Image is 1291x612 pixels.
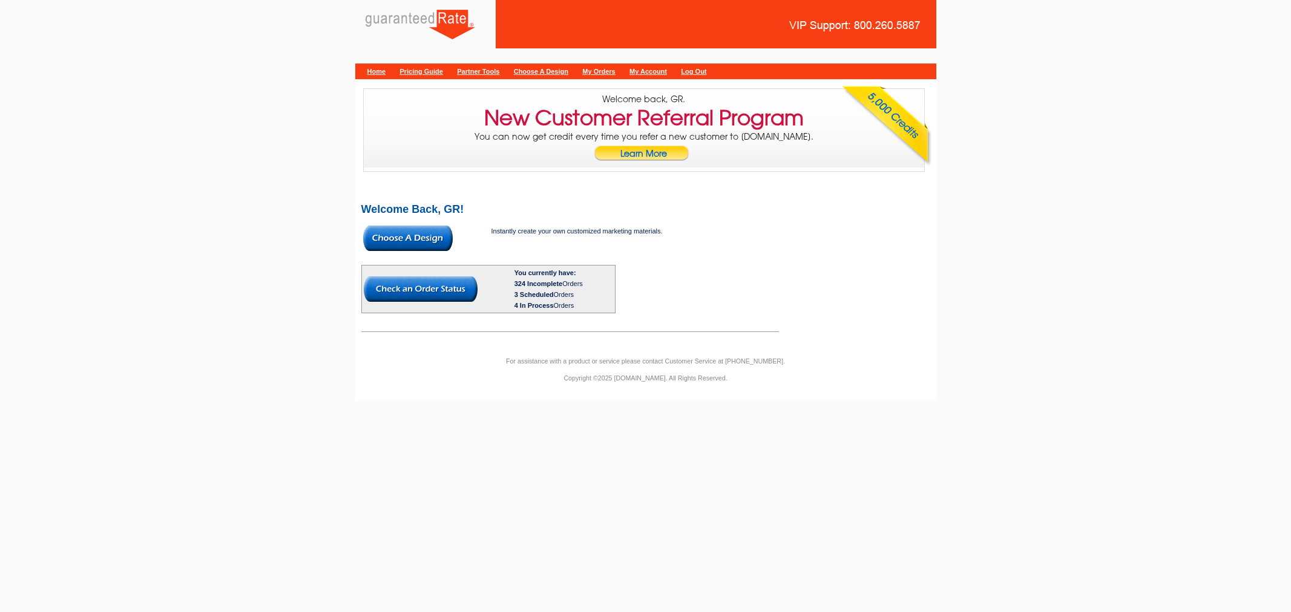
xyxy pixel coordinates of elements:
a: Choose A Design [514,68,568,75]
a: My Account [629,68,667,75]
a: Home [367,68,386,75]
a: Pricing Guide [399,68,443,75]
a: Partner Tools [457,68,499,75]
span: 4 In Process [514,302,554,309]
img: button-check-order-status.gif [364,276,478,302]
h2: Welcome Back, GR! [361,204,930,215]
h3: New Customer Referral Program [484,113,804,123]
span: Instantly create your own customized marketing materials. [491,227,663,235]
p: Copyright ©2025 [DOMAIN_NAME]. All Rights Reserved. [355,373,936,383]
img: button-choose-design.gif [363,226,453,251]
span: Welcome back, GR. [602,94,685,105]
div: Orders Orders Orders [514,278,613,311]
p: You can now get credit every time you refer a new customer to [DOMAIN_NAME]. [364,131,924,169]
span: 3 Scheduled [514,291,554,298]
b: You currently have: [514,269,576,276]
a: My Orders [582,68,615,75]
a: Learn More [594,146,694,169]
p: For assistance with a product or service please contact Customer Service at [PHONE_NUMBER]. [355,356,936,366]
a: Log Out [681,68,706,75]
span: 324 Incomplete [514,280,562,287]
